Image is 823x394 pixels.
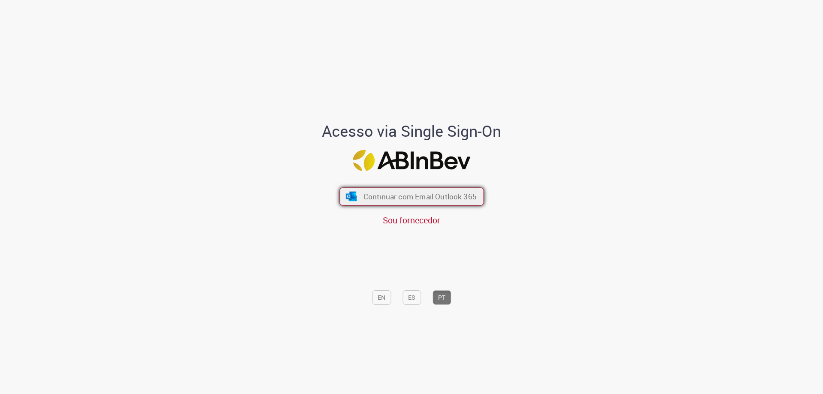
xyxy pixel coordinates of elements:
button: EN [372,290,391,305]
button: PT [433,290,451,305]
h1: Acesso via Single Sign-On [293,123,531,140]
img: ícone Azure/Microsoft 360 [345,192,357,201]
img: Logo ABInBev [353,150,470,171]
button: ES [402,290,421,305]
span: Continuar com Email Outlook 365 [363,192,476,202]
a: Sou fornecedor [383,214,440,226]
button: ícone Azure/Microsoft 360 Continuar com Email Outlook 365 [339,188,484,206]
